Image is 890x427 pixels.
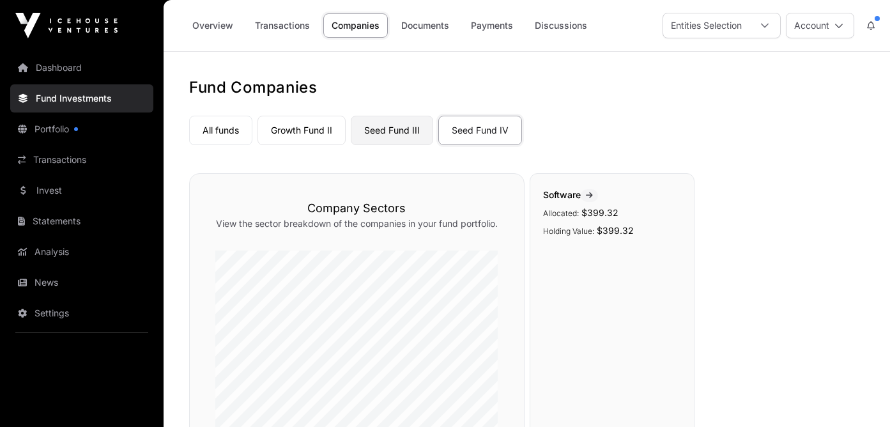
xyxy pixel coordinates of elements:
a: Invest [10,176,153,205]
span: Software [543,189,598,200]
a: Analysis [10,238,153,266]
span: Holding Value: [543,226,594,236]
a: Payments [463,13,521,38]
a: Settings [10,299,153,327]
a: Transactions [10,146,153,174]
a: Statements [10,207,153,235]
img: Icehouse Ventures Logo [15,13,118,38]
a: Portfolio [10,115,153,143]
h1: Fund Companies [189,77,864,98]
a: Overview [184,13,242,38]
a: Seed Fund IV [438,116,522,145]
a: Documents [393,13,457,38]
a: Seed Fund III [351,116,433,145]
iframe: Chat Widget [826,366,890,427]
span: $399.32 [581,207,618,218]
button: Account [786,13,854,38]
div: Entities Selection [663,13,749,38]
a: News [10,268,153,297]
span: $399.32 [597,225,634,236]
a: Companies [323,13,388,38]
a: Dashboard [10,54,153,82]
a: Fund Investments [10,84,153,113]
a: Discussions [526,13,595,38]
a: Transactions [247,13,318,38]
p: View the sector breakdown of the companies in your fund portfolio. [215,217,498,230]
a: Growth Fund II [257,116,346,145]
span: Allocated: [543,208,579,218]
h3: Company Sectors [215,199,498,217]
a: All funds [189,116,252,145]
